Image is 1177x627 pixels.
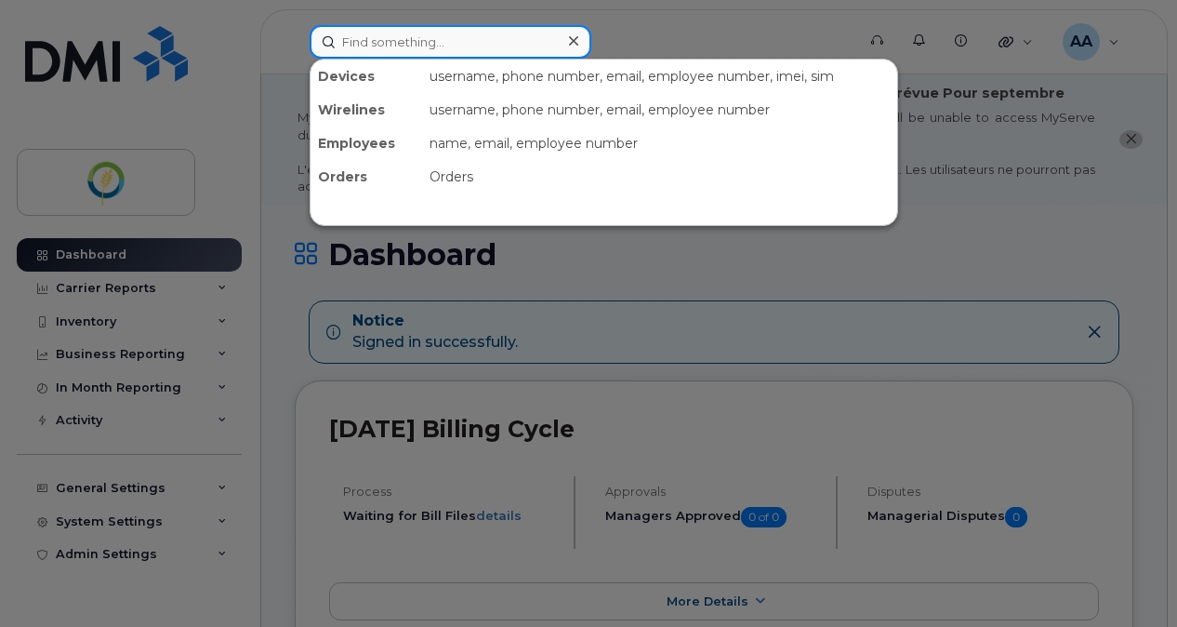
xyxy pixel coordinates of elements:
[422,160,897,193] div: Orders
[422,93,897,127] div: username, phone number, email, employee number
[311,160,422,193] div: Orders
[422,60,897,93] div: username, phone number, email, employee number, imei, sim
[311,93,422,127] div: Wirelines
[422,127,897,160] div: name, email, employee number
[311,127,422,160] div: Employees
[311,60,422,93] div: Devices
